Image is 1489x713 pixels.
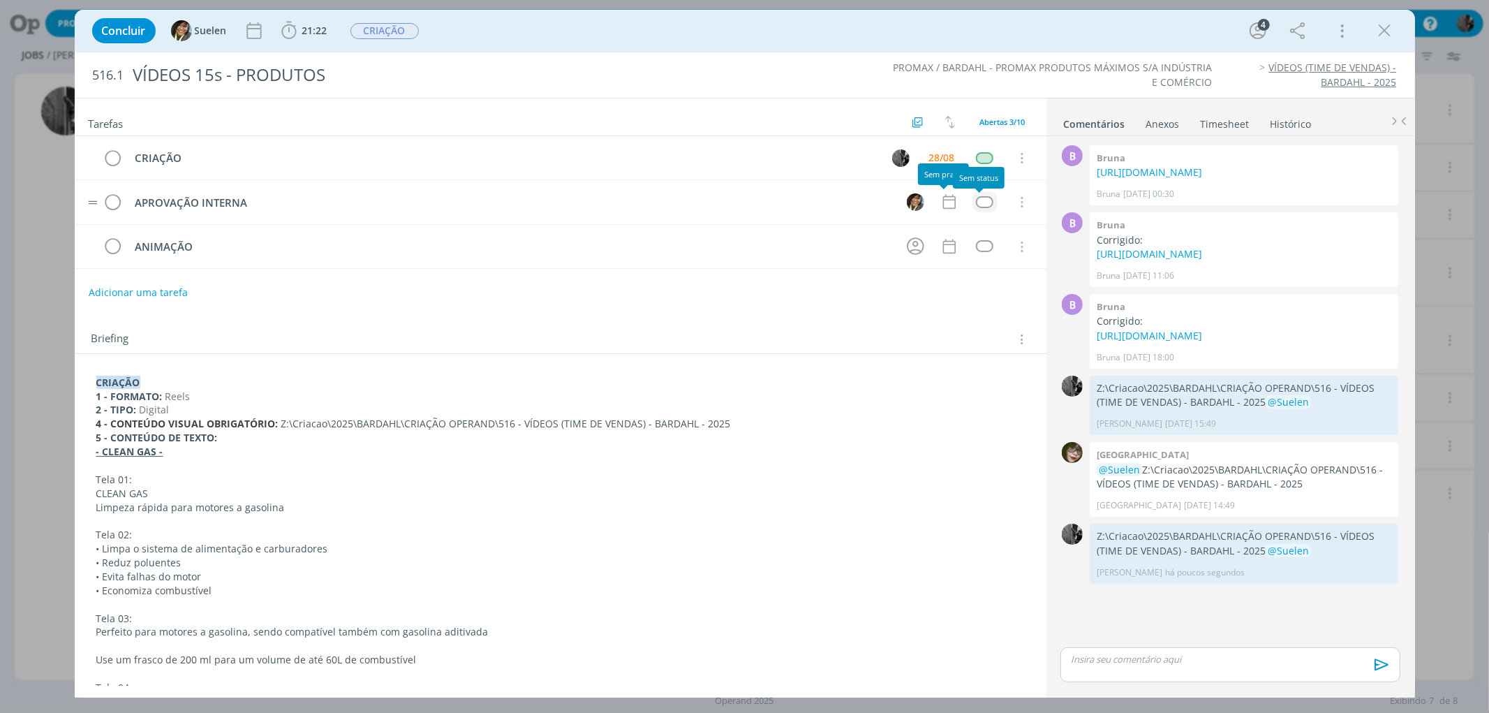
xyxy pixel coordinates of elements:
[1268,395,1309,409] span: @Suelen
[91,330,129,348] span: Briefing
[905,191,926,212] button: S
[1165,418,1216,430] span: [DATE] 15:49
[1097,463,1391,492] p: Z:\Criacao\2025\BARDAHL\CRIAÇÃO OPERAND\516 - VÍDEOS (TIME DE VENDAS) - BARDAHL - 2025
[945,116,955,128] img: arrow-down-up.svg
[1269,61,1397,88] a: VÍDEOS (TIME DE VENDAS) - BARDAHL - 2025
[278,20,331,42] button: 21:22
[1097,329,1202,342] a: [URL][DOMAIN_NAME]
[127,58,847,92] div: VÍDEOS 15s - PRODUTOS
[1062,524,1083,545] img: P
[1123,188,1174,200] span: [DATE] 00:30
[1097,499,1181,512] p: [GEOGRAPHIC_DATA]
[96,625,1025,639] p: Perfeito para motores a gasolina, sendo compatível também com gasolina aditivada
[1062,145,1083,166] div: B
[1097,270,1120,282] p: Bruna
[1097,448,1189,461] b: [GEOGRAPHIC_DATA]
[195,26,227,36] span: Suelen
[350,22,420,40] button: CRIAÇÃO
[1258,19,1270,31] div: 4
[350,23,419,39] span: CRIAÇÃO
[96,653,1025,667] p: Use um frasco de 200 ml para um volume de até 60L de combustível
[96,487,1025,501] p: CLEAN GAS
[93,68,124,83] span: 516.1
[929,153,955,163] div: 28/08
[1270,111,1312,131] a: Histórico
[96,431,218,444] strong: 5 - CONTEÚDO DE TEXTO:
[129,238,894,256] div: ANIMAÇÃO
[1097,233,1391,247] p: Corrigido:
[1097,381,1391,410] p: Z:\Criacao\2025\BARDAHL\CRIAÇÃO OPERAND\516 - VÍDEOS (TIME DE VENDAS) - BARDAHL - 2025
[96,542,1025,556] p: • Limpa o sistema de alimentação e carburadores
[891,147,912,168] button: P
[1063,111,1126,131] a: Comentários
[1097,314,1391,328] p: Corrigido:
[1200,111,1250,131] a: Timesheet
[1123,270,1174,282] span: [DATE] 11:06
[1062,212,1083,233] div: B
[1097,188,1120,200] p: Bruna
[96,612,1025,626] p: Tela 03:
[96,445,163,458] u: - CLEAN GAS -
[1165,566,1245,579] span: há poucos segundos
[1062,294,1083,315] div: B
[1097,351,1120,364] p: Bruna
[96,501,1025,515] p: Limpeza rápida para motores a gasolina
[1062,442,1083,463] img: K
[1268,544,1309,557] span: @Suelen
[980,117,1025,127] span: Abertas 3/10
[96,390,163,403] strong: 1 - FORMATO:
[1247,20,1269,42] button: 4
[75,10,1415,698] div: dialog
[96,570,1025,584] p: • Evita falhas do motor
[893,61,1212,88] a: PROMAX / BARDAHL - PROMAX PRODUTOS MÁXIMOS S/A INDÚSTRIA E COMÉRCIO
[88,200,98,205] img: drag-icon.svg
[1097,219,1125,231] b: Bruna
[96,376,140,389] strong: CRIAÇÃO
[96,556,1025,570] p: • Reduz poluentes
[171,20,227,41] button: SSuelen
[96,417,1025,431] p: Z:\Criacao\2025\BARDAHL\CRIAÇÃO OPERAND\516 - VÍDEOS (TIME DE VENDAS) - BARDAHL - 2025
[96,681,1025,695] p: Tela 04:
[1097,418,1162,430] p: [PERSON_NAME]
[96,403,137,416] strong: 2 - TIPO:
[1097,152,1125,164] b: Bruna
[171,20,192,41] img: S
[1099,463,1140,476] span: @Suelen
[1097,300,1125,313] b: Bruna
[918,163,969,185] div: Sem prazo
[953,167,1005,189] div: Sem status
[1097,247,1202,260] a: [URL][DOMAIN_NAME]
[140,403,170,416] span: Digital
[302,24,327,37] span: 21:22
[96,473,1025,487] p: Tela 01:
[1184,499,1235,512] span: [DATE] 14:49
[129,194,894,212] div: APROVAÇÃO INTERNA
[1062,376,1083,397] img: P
[96,584,1025,598] p: • Economiza combustível
[1097,529,1391,558] p: Z:\Criacao\2025\BARDAHL\CRIAÇÃO OPERAND\516 - VÍDEOS (TIME DE VENDAS) - BARDAHL - 2025
[96,417,279,430] strong: 4 - CONTEÚDO VISUAL OBRIGATÓRIO:
[165,390,191,403] span: Reels
[1123,351,1174,364] span: [DATE] 18:00
[129,149,880,167] div: CRIAÇÃO
[892,149,910,167] img: P
[1097,166,1202,179] a: [URL][DOMAIN_NAME]
[89,114,124,131] span: Tarefas
[907,193,924,211] img: S
[1097,566,1162,579] p: [PERSON_NAME]
[92,18,156,43] button: Concluir
[102,25,146,36] span: Concluir
[88,280,188,305] button: Adicionar uma tarefa
[1146,117,1180,131] div: Anexos
[96,528,1025,542] p: Tela 02:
